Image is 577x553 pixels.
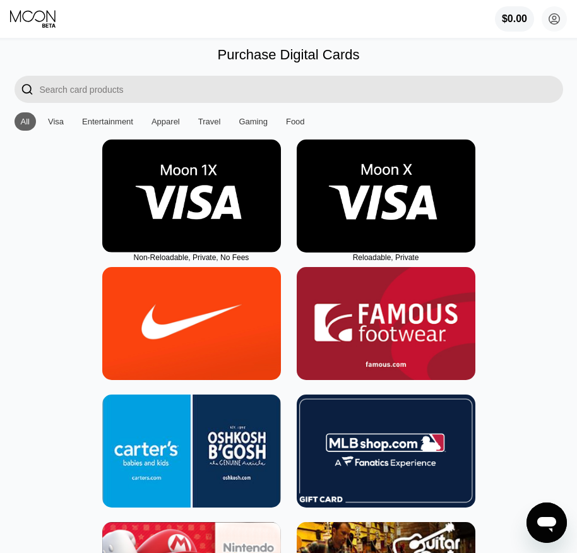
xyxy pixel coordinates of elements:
div: $0.00 [502,13,527,25]
div: Entertainment [82,117,133,126]
div: Apparel [145,112,186,131]
div: Non-Reloadable, Private, No Fees [102,253,281,262]
div: Purchase Digital Cards [218,47,360,63]
div: Visa [42,112,70,131]
div: All [15,112,36,131]
div: Apparel [152,117,180,126]
div: Food [280,112,311,131]
input: Search card products [40,76,563,103]
div: Reloadable, Private [297,253,475,262]
div: All [21,117,30,126]
div: Entertainment [76,112,140,131]
div:  [15,76,40,103]
iframe: Button to launch messaging window [526,502,567,543]
div: Gaming [232,112,274,131]
div: Gaming [239,117,268,126]
div: Visa [48,117,64,126]
div: Travel [198,117,221,126]
div: $0.00 [495,6,534,32]
div: Travel [192,112,227,131]
div:  [21,82,33,97]
div: Food [286,117,305,126]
